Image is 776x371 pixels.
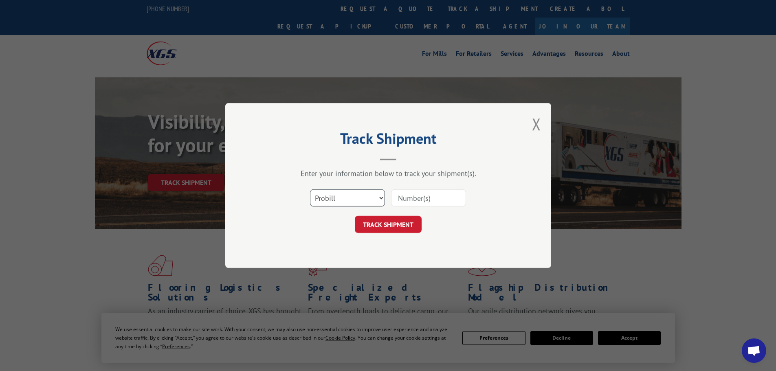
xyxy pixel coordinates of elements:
[355,216,422,233] button: TRACK SHIPMENT
[742,338,766,363] div: Open chat
[266,169,510,178] div: Enter your information below to track your shipment(s).
[266,133,510,148] h2: Track Shipment
[391,189,466,206] input: Number(s)
[532,113,541,135] button: Close modal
